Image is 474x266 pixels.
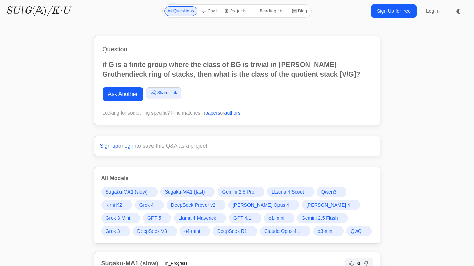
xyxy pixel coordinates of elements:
a: Sign up [100,143,118,149]
a: Sugaku-MA1 (slow) [101,187,158,197]
a: GPT 4.1 [229,213,261,223]
a: Gemini 2.5 Flash [297,213,348,223]
span: DeepSeek Prover v2 [171,201,215,208]
span: Claude Opus 4.1 [264,228,301,235]
a: [PERSON_NAME] 4 [302,200,360,210]
a: log in [123,143,136,149]
a: Sign Up for free [371,4,417,18]
a: LLama 4 Scout [267,187,314,197]
span: GPT 4.1 [233,215,251,221]
span: Llama 4 Maverick [178,215,216,221]
span: GPT 5 [147,215,161,221]
a: Grok 4 [135,200,164,210]
a: Sugaku-MA1 (fast) [160,187,215,197]
a: DeepSeek V3 [133,226,177,236]
a: papers [205,110,220,116]
a: Qwen3 [317,187,346,197]
span: Grok 3 [106,228,120,235]
span: o4-mini [184,228,200,235]
i: SU\G [6,6,32,16]
span: LLama 4 Scout [272,188,304,195]
a: Grok 3 [101,226,130,236]
span: Kimi K2 [106,201,122,208]
span: Share Link [157,90,177,96]
a: Grok 3 Mini [101,213,140,223]
span: Qwen3 [321,188,336,195]
a: DeepSeek Prover v2 [167,200,225,210]
span: [PERSON_NAME] 4 [306,201,350,208]
button: ◐ [452,4,466,18]
span: DeepSeek V3 [137,228,167,235]
a: [PERSON_NAME] Opus 4 [228,200,299,210]
a: o4-mini [180,226,210,236]
i: /K·U [47,6,70,16]
a: authors [224,110,241,116]
span: Gemini 2.5 Pro [222,188,254,195]
a: Reading List [251,6,288,16]
a: Kimi K2 [101,200,132,210]
a: Projects [221,6,249,16]
a: Gemini 2.5 Pro [218,187,264,197]
span: DeepSeek R1 [217,228,247,235]
p: if G is a finite group where the class of BG is trivial in [PERSON_NAME] Grothendieck ring of sta... [103,60,372,79]
span: o1-mini [268,215,284,221]
a: Blog [289,6,310,16]
a: o1-mini [264,213,294,223]
span: Grok 4 [139,201,154,208]
a: GPT 5 [143,213,171,223]
a: QwQ [346,226,372,236]
a: Claude Opus 4.1 [260,226,310,236]
span: Gemini 2.5 Flash [302,215,338,221]
a: Questions [164,6,197,16]
a: DeepSeek R1 [213,226,257,236]
span: Sugaku-MA1 (fast) [165,188,205,195]
span: Grok 3 Mini [106,215,130,221]
a: SU\G(𝔸)/K·U [6,5,70,17]
span: Sugaku-MA1 (slow) [106,188,148,195]
a: Llama 4 Maverick [174,213,226,223]
a: Ask Another [103,87,143,101]
span: [PERSON_NAME] Opus 4 [233,201,289,208]
a: Log In [422,5,444,17]
a: Chat [199,6,220,16]
span: QwQ [351,228,362,235]
span: ◐ [456,8,462,14]
span: o3-mini [318,228,334,235]
h3: All Models [101,174,373,183]
div: Looking for something specific? Find matches in or . [103,109,372,116]
a: o3-mini [313,226,344,236]
p: or to save this Q&A as a project. [100,142,375,150]
h1: Question [103,45,372,54]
